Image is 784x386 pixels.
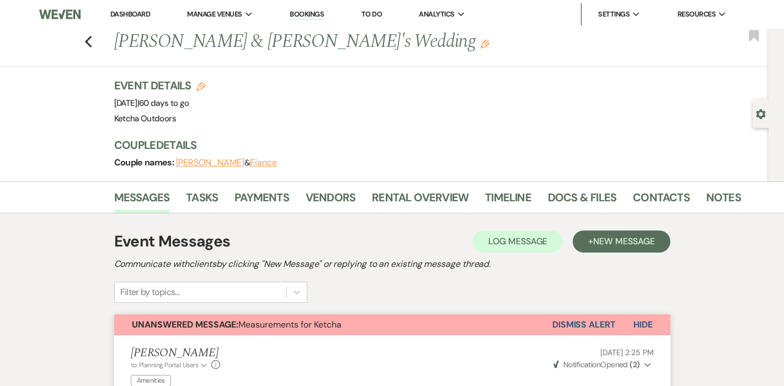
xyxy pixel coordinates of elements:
[706,189,741,213] a: Notes
[553,360,640,369] span: Opened
[114,230,231,253] h1: Event Messages
[485,189,531,213] a: Timeline
[616,314,670,335] button: Hide
[552,314,616,335] button: Dismiss Alert
[114,78,206,93] h3: Event Details
[593,235,654,247] span: New Message
[573,230,670,253] button: +New Message
[600,347,653,357] span: [DATE] 2:25 PM
[132,319,238,330] strong: Unanswered Message:
[633,189,690,213] a: Contacts
[114,189,170,213] a: Messages
[187,9,242,20] span: Manage Venues
[176,157,277,168] span: &
[114,258,670,271] h2: Communicate with clients by clicking "New Message" or replying to an existing message thread.
[110,9,150,19] a: Dashboard
[563,360,600,369] span: Notification
[186,189,218,213] a: Tasks
[114,314,552,335] button: Unanswered Message:Measurements for Ketcha
[488,235,547,247] span: Log Message
[114,29,609,55] h1: [PERSON_NAME] & [PERSON_NAME]'s Wedding
[372,189,468,213] a: Rental Overview
[234,189,289,213] a: Payments
[633,319,653,330] span: Hide
[306,189,355,213] a: Vendors
[114,113,176,124] span: Ketcha Outdoors
[39,3,81,26] img: Weven Logo
[176,158,244,167] button: [PERSON_NAME]
[114,98,189,109] span: [DATE]
[598,9,630,20] span: Settings
[290,9,324,20] a: Bookings
[131,360,209,370] button: to: Planning Portal Users
[419,9,454,20] span: Analytics
[131,346,221,360] h5: [PERSON_NAME]
[114,157,176,168] span: Couple names:
[756,108,766,119] button: Open lead details
[552,359,654,371] button: NotificationOpened (2)
[131,361,199,369] span: to: Planning Portal Users
[630,360,639,369] strong: ( 2 )
[678,9,716,20] span: Resources
[137,98,189,109] span: |
[481,39,489,49] button: Edit
[250,158,277,167] button: Fiance
[473,230,563,253] button: Log Message
[132,319,342,330] span: Measurements for Ketcha
[120,286,179,299] div: Filter by topics...
[139,98,189,109] span: 60 days to go
[114,137,732,153] h3: Couple Details
[361,9,382,19] a: To Do
[548,189,616,213] a: Docs & Files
